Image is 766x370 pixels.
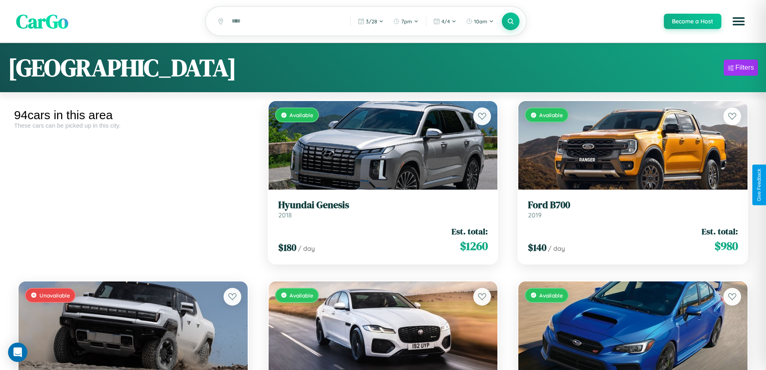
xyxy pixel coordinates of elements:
a: Hyundai Genesis2018 [278,199,488,219]
span: $ 1260 [460,238,488,254]
span: Est. total: [452,225,488,237]
span: $ 980 [715,238,738,254]
div: These cars can be picked up in this city. [14,122,252,129]
span: 10am [474,18,487,25]
span: Available [539,112,563,118]
span: Available [539,292,563,299]
button: 10am [462,15,498,28]
span: / day [298,244,315,252]
span: $ 140 [528,241,546,254]
a: Ford B7002019 [528,199,738,219]
button: 3/28 [354,15,388,28]
span: Available [290,292,313,299]
button: 4/4 [429,15,460,28]
span: 4 / 4 [442,18,450,25]
div: Give Feedback [756,169,762,201]
div: 94 cars in this area [14,108,252,122]
span: / day [548,244,565,252]
button: Open menu [727,10,750,33]
span: 2019 [528,211,542,219]
span: CarGo [16,8,68,35]
button: Filters [724,60,758,76]
span: 3 / 28 [366,18,377,25]
div: Filters [735,64,754,72]
div: Open Intercom Messenger [8,343,27,362]
button: 7pm [389,15,423,28]
span: Available [290,112,313,118]
span: 7pm [401,18,412,25]
h1: [GEOGRAPHIC_DATA] [8,51,236,84]
span: Unavailable [39,292,70,299]
span: 2018 [278,211,292,219]
h3: Hyundai Genesis [278,199,488,211]
h3: Ford B700 [528,199,738,211]
span: Est. total: [702,225,738,237]
span: $ 180 [278,241,296,254]
button: Become a Host [664,14,721,29]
